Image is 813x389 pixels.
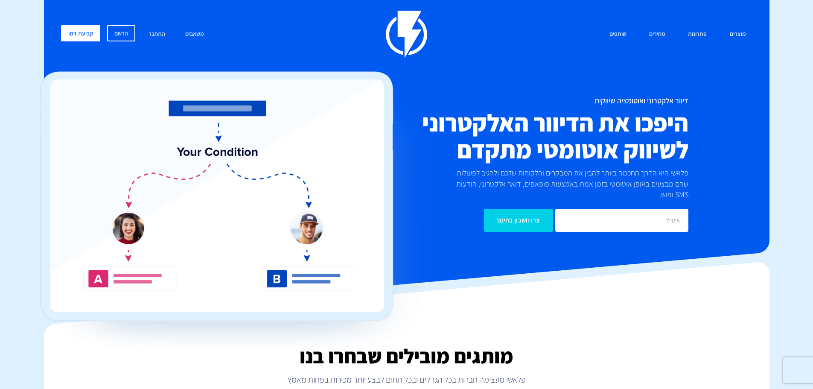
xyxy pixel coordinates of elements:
p: פלאשי מעצימה חברות בכל הגדלים ובכל תחום לבצע יותר מכירות בפחות מאמץ [44,374,769,386]
p: פלאשי היא הדרך החכמה ביותר להבין את המבקרים והלקוחות שלכם ולהגיב לפעולות שהם מבצעים באופן אוטומטי... [442,167,688,200]
input: אימייל [555,209,688,232]
a: התחבר [142,25,172,44]
a: קביעת דמו [61,25,100,41]
input: צרו חשבון בחינם [484,209,553,232]
a: שותפים [603,25,633,44]
a: מחירים [643,25,672,44]
h2: מותגים מובילים שבחרו בנו [44,345,769,367]
a: פתרונות [682,25,713,44]
h1: דיוור אלקטרוני ואוטומציה שיווקית [356,97,688,105]
a: משאבים [179,25,210,44]
a: מוצרים [723,25,752,44]
h2: היפכו את הדיוור האלקטרוני לשיווק אוטומטי מתקדם [356,109,688,163]
a: הרשם [107,25,135,41]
